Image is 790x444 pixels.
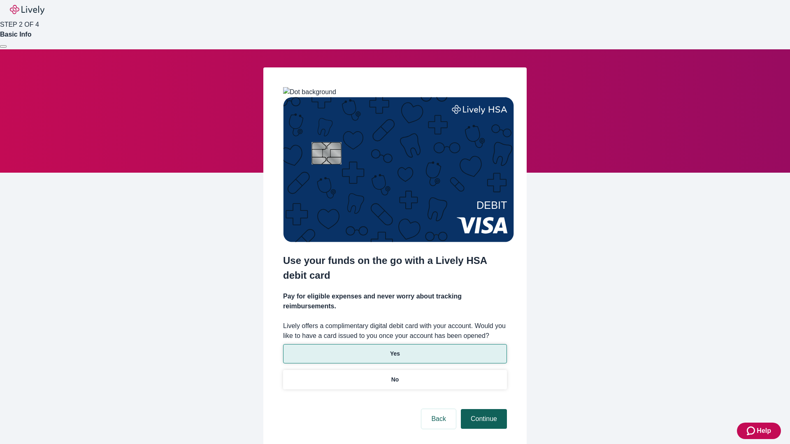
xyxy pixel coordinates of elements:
[283,253,507,283] h2: Use your funds on the go with a Lively HSA debit card
[421,409,456,429] button: Back
[283,291,507,311] h4: Pay for eligible expenses and never worry about tracking reimbursements.
[283,344,507,363] button: Yes
[391,375,399,384] p: No
[283,321,507,341] label: Lively offers a complimentary digital debit card with your account. Would you like to have a card...
[737,423,781,439] button: Zendesk support iconHelp
[461,409,507,429] button: Continue
[283,97,514,242] img: Debit card
[10,5,44,15] img: Lively
[283,370,507,389] button: No
[747,426,757,436] svg: Zendesk support icon
[283,87,336,97] img: Dot background
[390,349,400,358] p: Yes
[757,426,771,436] span: Help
